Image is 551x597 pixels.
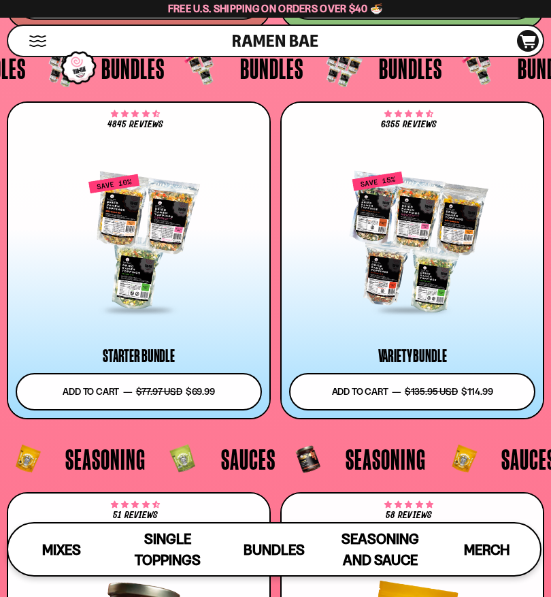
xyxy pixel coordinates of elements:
[8,523,114,575] a: Mixes
[381,120,436,129] span: 6355 reviews
[379,54,442,82] span: Bundles
[244,541,305,558] span: Bundles
[65,445,146,473] span: Seasoning
[107,120,163,129] span: 4845 reviews
[16,373,262,410] button: Add to cart — $77.97 USD $69.99
[111,502,159,508] span: 4.71 stars
[384,112,433,117] span: 4.63 stars
[111,112,159,117] span: 4.71 stars
[113,511,158,520] span: 51 reviews
[289,373,535,410] button: Add to cart — $135.95 USD $114.99
[240,54,303,82] span: Bundles
[434,523,540,575] a: Merch
[341,530,419,568] span: Seasoning and Sauce
[221,523,327,575] a: Bundles
[101,54,165,82] span: Bundles
[103,348,175,364] div: Starter Bundle
[327,523,433,575] a: Seasoning and Sauce
[384,502,433,508] span: 4.83 stars
[42,541,81,558] span: Mixes
[29,35,47,47] button: Mobile Menu Trigger
[386,511,431,520] span: 58 reviews
[464,541,510,558] span: Merch
[221,445,275,473] span: Sauces
[7,101,271,419] a: 4.71 stars 4845 reviews Starter Bundle Add to cart — $77.97 USD $69.99
[114,523,220,575] a: Single Toppings
[346,445,426,473] span: Seasoning
[135,530,201,568] span: Single Toppings
[280,101,544,419] a: 4.63 stars 6355 reviews Variety Bundle Add to cart — $135.95 USD $114.99
[168,2,384,15] span: Free U.S. Shipping on Orders over $40 🍜
[378,348,447,364] div: Variety Bundle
